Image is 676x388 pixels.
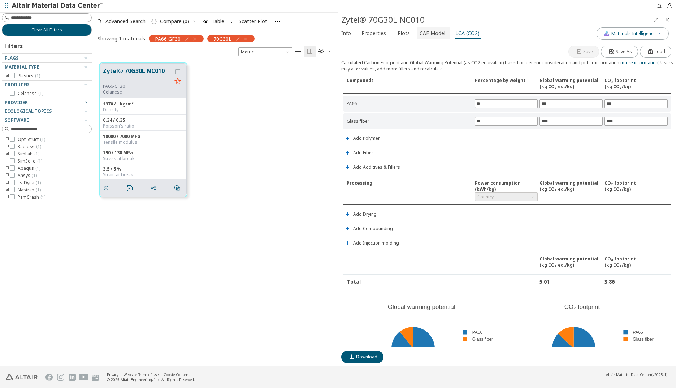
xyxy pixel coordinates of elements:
[213,35,231,42] span: 70G30L
[341,60,673,72] div: Calculated Carbon Footprint and Global Warming Potential (as CO2 equivalent) based on generic con...
[12,2,104,9] img: Altair Material Data Center
[103,172,183,178] div: Strain at break
[18,91,43,96] span: Celanese
[2,63,92,72] button: Material Type
[2,98,92,107] button: Provider
[151,18,157,24] i: 
[127,185,133,191] i: 
[34,151,39,157] span: ( 1 )
[539,180,603,201] div: Global warming potential ( kg CO₂ eq./kg )
[604,180,668,201] div: CO₂ footprint ( kg CO₂/kg )
[5,73,10,79] i: toogle group
[662,14,673,26] button: Close
[36,143,41,150] span: ( 1 )
[35,165,40,171] span: ( 1 )
[539,256,603,268] div: Global warming potential ( kg CO₂ eq./kg )
[5,82,29,88] span: Producer
[295,49,301,55] i: 
[103,150,183,156] div: 190 / 130 MPa
[2,116,92,125] button: Software
[475,192,538,201] span: Country
[640,46,671,58] button: Load
[155,35,181,42] span: PA66 GF30
[38,90,43,96] span: ( 1 )
[18,180,41,186] span: Ls-Dyna
[36,180,41,186] span: ( 1 )
[475,180,538,201] div: Power consumption ( kWh/kg )
[212,19,224,24] span: Table
[341,27,351,39] span: Info
[103,156,183,161] div: Stress at break
[37,158,42,164] span: ( 1 )
[398,27,410,39] span: Plots
[18,194,45,200] span: PamCrash
[5,173,10,178] i: toogle group
[147,181,162,195] button: Share
[353,136,380,141] span: Add Polymer
[361,27,386,39] span: Properties
[103,134,183,139] div: 10000 / 7000 MPa
[124,181,139,195] button: PDF Download
[539,77,603,90] div: Global warming potential ( kg CO₂ eq./kg )
[347,118,473,124] div: Glass fiber
[604,77,668,90] div: CO₂ footprint ( kg CO₂/kg )
[94,57,338,366] div: grid
[606,372,667,377] div: (v2025.1)
[164,372,190,377] a: Cookie Consent
[353,212,377,216] span: Add Drying
[105,19,146,24] span: Advanced Search
[40,194,45,200] span: ( 1 )
[606,372,651,377] span: Altair Material Data Center
[420,27,445,39] span: CAE Model
[650,14,662,26] button: Full Screen
[239,19,267,24] span: Scatter Plot
[341,351,383,363] button: Download
[622,60,658,66] a: more information
[18,173,37,178] span: Ansys
[5,194,10,200] i: toogle group
[103,107,183,113] div: Density
[2,36,26,53] div: Filters
[307,49,313,55] i: 
[103,117,183,123] div: 0.34 / 0.35
[604,31,610,36] img: AI Copilot
[103,166,183,172] div: 3.5 / 5 %
[353,227,393,231] span: Add Compounding
[616,49,632,55] span: Save As
[123,372,159,377] a: Website Terms of Use
[32,172,37,178] span: ( 1 )
[604,256,668,268] div: CO₂ footprint ( kg CO₂/kg )
[40,136,45,142] span: ( 1 )
[341,14,650,26] div: Zytel® 70G30L NC010
[103,123,183,129] div: Poisson's ratio
[341,221,396,236] button: Add Compounding
[5,187,10,193] i: toogle group
[107,377,195,382] div: © 2025 Altair Engineering, Inc. All Rights Reserved.
[347,180,473,201] div: Processing
[103,66,172,83] button: Zytel® 70G30L NC010
[353,151,373,155] span: Add Fiber
[18,137,45,142] span: OptiStruct
[5,55,18,61] span: Flags
[341,131,383,146] button: Add Polymer
[455,27,480,39] span: LCA (CO2)
[341,146,377,160] button: Add Fiber
[356,354,377,360] span: Download
[18,187,41,193] span: Nastran
[6,374,38,380] img: Altair Engineering
[5,117,29,123] span: Software
[347,77,473,90] div: Compounds
[18,158,42,164] span: SimSolid
[5,144,10,150] i: toogle group
[347,100,473,107] div: PA66
[601,46,638,58] button: Save As
[583,49,593,55] span: Save
[31,27,62,33] span: Clear All Filters
[316,46,334,57] button: Theme
[238,47,292,56] div: Unit System
[604,278,667,285] div: 3.86
[172,76,183,87] button: Favorite
[611,31,656,36] span: Materials Intelligence
[5,165,10,171] i: toogle group
[2,81,92,89] button: Producer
